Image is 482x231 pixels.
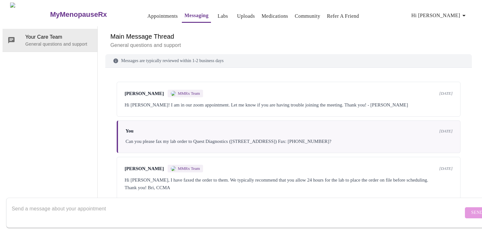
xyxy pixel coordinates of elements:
h6: Main Message Thread [110,31,467,42]
div: Hi [PERSON_NAME], I have faxed the order to them. We typically recommend that you allow 24 hours ... [125,176,453,191]
a: Community [295,12,320,21]
span: Hi [PERSON_NAME] [411,11,468,20]
p: General questions and support [25,41,92,47]
button: Messaging [182,9,211,23]
button: Medications [259,10,291,22]
div: Can you please fax my lab order to Quest Diagnostics ([STREET_ADDRESS]) Fax: [PHONE_NUMBER]? [126,138,453,145]
div: Messages are typically reviewed within 1-2 business days [105,54,472,68]
span: Your Care Team [25,33,92,41]
span: [DATE] [439,129,453,134]
span: [DATE] [439,166,453,171]
a: Medications [262,12,288,21]
a: Appointments [147,12,178,21]
button: Community [292,10,323,22]
button: Uploads [234,10,257,22]
p: General questions and support [110,42,467,49]
img: MyMenopauseRx Logo [10,3,49,26]
h3: MyMenopauseRx [50,10,107,19]
button: Appointments [145,10,180,22]
span: MMRx Team [178,91,200,96]
textarea: Send a message about your appointment [12,202,463,223]
a: Uploads [237,12,255,21]
span: [DATE] [439,91,453,96]
a: MyMenopauseRx [49,3,132,26]
a: Messaging [184,11,208,20]
img: MMRX [171,166,176,171]
span: You [126,128,133,134]
button: Refer a Friend [324,10,362,22]
a: Labs [218,12,228,21]
span: [PERSON_NAME] [125,91,164,96]
span: MMRx Team [178,166,200,171]
div: Your Care TeamGeneral questions and support [3,29,97,52]
a: Refer a Friend [327,12,359,21]
button: Hi [PERSON_NAME] [409,9,470,22]
span: [PERSON_NAME] [125,166,164,171]
div: Hi [PERSON_NAME]! I am in our zoom appointment. Let me know if you are having trouble joining the... [125,101,453,109]
button: Labs [213,10,233,22]
img: MMRX [171,91,176,96]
